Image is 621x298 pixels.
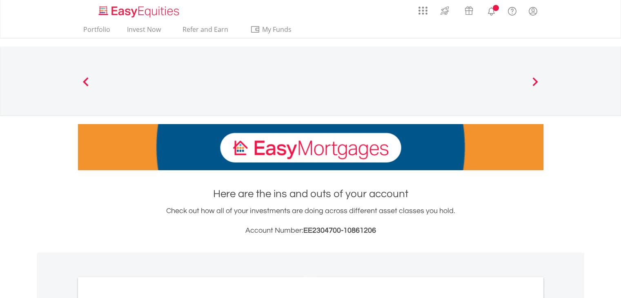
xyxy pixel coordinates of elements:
[438,4,452,17] img: thrive-v2.svg
[78,124,543,170] img: EasyMortage Promotion Banner
[418,6,427,15] img: grid-menu-icon.svg
[78,187,543,201] h1: Here are the ins and outs of your account
[78,205,543,236] div: Check out how all of your investments are doing across different asset classes you hold.
[124,25,164,38] a: Invest Now
[502,2,523,18] a: FAQ's and Support
[183,25,228,34] span: Refer and Earn
[250,24,304,35] span: My Funds
[481,2,502,18] a: Notifications
[97,5,183,18] img: EasyEquities_Logo.png
[78,225,543,236] h3: Account Number:
[413,2,433,15] a: AppsGrid
[523,2,543,20] a: My Profile
[174,25,237,38] a: Refer and Earn
[457,2,481,17] a: Vouchers
[80,25,114,38] a: Portfolio
[462,4,476,17] img: vouchers-v2.svg
[303,227,376,234] span: EE2304700-10861206
[96,2,183,18] a: Home page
